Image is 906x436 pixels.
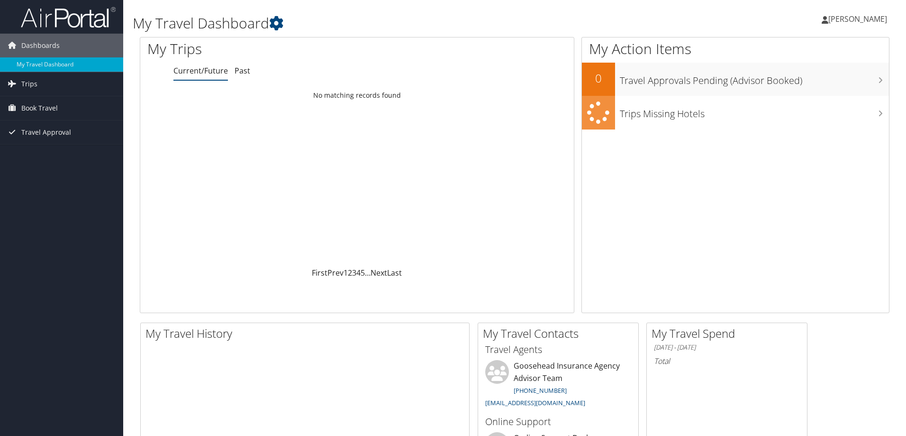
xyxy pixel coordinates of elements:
h2: My Travel History [145,325,469,342]
h3: Travel Approvals Pending (Advisor Booked) [620,69,889,87]
a: Last [387,268,402,278]
h1: My Action Items [582,39,889,59]
h3: Online Support [485,415,631,428]
h3: Trips Missing Hotels [620,102,889,121]
span: … [365,268,371,278]
h1: My Trips [147,39,386,59]
a: Prev [327,268,344,278]
a: Next [371,268,387,278]
span: Dashboards [21,34,60,57]
a: First [312,268,327,278]
a: 5 [361,268,365,278]
h2: 0 [582,70,615,86]
img: airportal-logo.png [21,6,116,28]
h6: [DATE] - [DATE] [654,343,800,352]
a: 3 [352,268,356,278]
h2: My Travel Spend [652,325,807,342]
span: Book Travel [21,96,58,120]
a: Current/Future [173,65,228,76]
td: No matching records found [140,87,574,104]
a: Trips Missing Hotels [582,96,889,130]
a: Past [235,65,250,76]
a: 4 [356,268,361,278]
span: Travel Approval [21,121,71,144]
span: [PERSON_NAME] [828,14,887,24]
li: Goosehead Insurance Agency Advisor Team [480,360,636,411]
h1: My Travel Dashboard [133,13,642,33]
a: [EMAIL_ADDRESS][DOMAIN_NAME] [485,399,585,407]
a: 1 [344,268,348,278]
h3: Travel Agents [485,343,631,356]
h6: Total [654,356,800,366]
span: Trips [21,72,37,96]
a: [PHONE_NUMBER] [514,386,567,395]
h2: My Travel Contacts [483,325,638,342]
a: 2 [348,268,352,278]
a: 0Travel Approvals Pending (Advisor Booked) [582,63,889,96]
a: [PERSON_NAME] [822,5,897,33]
